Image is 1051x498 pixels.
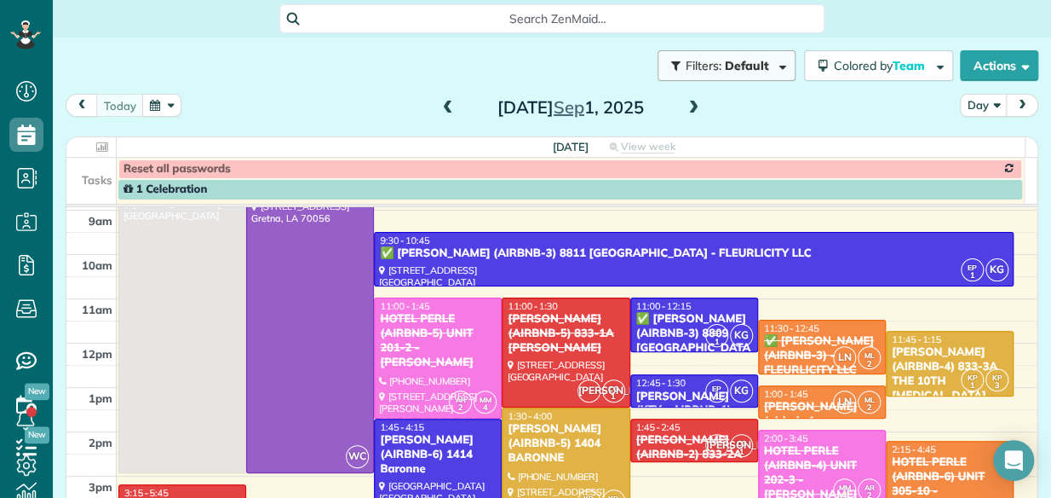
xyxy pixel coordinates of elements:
[635,390,753,419] div: [PERSON_NAME] (KEY - AIRBNB-1)
[730,324,753,347] span: KG
[507,422,624,466] div: [PERSON_NAME] (AIRBNB-5) 1404 BARONNE
[864,483,874,492] span: AR
[893,58,928,73] span: Team
[891,345,1008,403] div: [PERSON_NAME] (AIRBNB-4) 833-3A THE 10TH [MEDICAL_DATA]
[89,214,112,228] span: 9am
[712,384,721,393] span: EP
[736,438,746,448] span: CG
[705,434,728,457] span: [PERSON_NAME]
[380,300,429,312] span: 11:00 - 1:45
[859,356,880,373] small: 2
[985,258,1008,281] span: KG
[635,433,753,491] div: [PERSON_NAME] (AIRBNB-2) 833-2A THE [PERSON_NAME]
[346,445,369,468] span: WC
[603,389,624,405] small: 1
[834,58,931,73] span: Colored by
[464,98,677,117] h2: [DATE] 1, 2025
[838,483,850,492] span: MM
[968,263,977,272] span: EP
[123,162,231,176] span: Reset all passwords
[864,395,874,404] span: ML
[960,94,1008,117] button: Day
[833,346,856,369] span: LN
[636,300,692,312] span: 11:00 - 12:15
[89,480,112,494] span: 3pm
[763,400,881,458] div: [PERSON_NAME] (airbnb-1 - [GEOGRAPHIC_DATA])
[686,58,721,73] span: Filters:
[892,333,941,345] span: 11:45 - 1:15
[636,421,681,433] span: 1:45 - 2:45
[1006,94,1038,117] button: next
[864,350,874,360] span: ML
[25,383,49,400] span: New
[962,268,983,284] small: 1
[992,373,1002,382] span: KP
[123,182,207,196] span: 1 Celebration
[764,388,808,400] span: 1:00 - 1:45
[649,50,795,81] a: Filters: Default
[380,235,429,246] span: 9:30 - 10:45
[636,377,686,389] span: 12:45 - 1:30
[379,312,497,370] div: HOTEL PERLE (AIRBNB-5) UNIT 201-2 - [PERSON_NAME]
[450,400,471,416] small: 2
[706,334,727,350] small: 1
[82,303,112,316] span: 11am
[892,443,936,455] span: 2:15 - 4:45
[706,389,727,405] small: 1
[554,96,584,118] span: Sep
[380,421,424,433] span: 1:45 - 4:15
[763,334,881,378] div: ✅ [PERSON_NAME] (AIRBNB-3) - FLEURLICITY LLC
[82,258,112,272] span: 10am
[89,391,112,405] span: 1pm
[552,140,589,153] span: [DATE]
[96,94,144,117] button: today
[731,444,752,460] small: 1
[507,312,624,356] div: [PERSON_NAME] (AIRBNB-5) 833-1A [PERSON_NAME]
[66,94,98,117] button: prev
[804,50,953,81] button: Colored byTeam
[993,440,1034,481] div: Open Intercom Messenger
[764,322,819,334] span: 11:30 - 12:45
[608,384,618,393] span: CG
[621,140,675,153] span: View week
[658,50,795,81] button: Filters: Default
[508,410,552,422] span: 1:30 - 4:00
[474,400,496,416] small: 4
[712,328,721,338] span: EP
[968,373,978,382] span: KP
[379,246,1008,261] div: ✅ [PERSON_NAME] (AIRBNB-3) 8811 [GEOGRAPHIC_DATA] - FLEURLICITY LLC
[764,432,808,444] span: 2:00 - 3:45
[577,379,600,402] span: [PERSON_NAME]
[89,436,112,449] span: 2pm
[508,300,557,312] span: 11:00 - 1:30
[456,395,466,404] span: AR
[635,312,753,370] div: ✅ [PERSON_NAME] (AIRBNB-3) 8809 [GEOGRAPHIC_DATA] - FLEURLICITY LLC
[725,58,770,73] span: Default
[962,378,983,394] small: 1
[960,50,1038,81] button: Actions
[833,391,856,414] span: LN
[379,433,497,477] div: [PERSON_NAME] (AIRBNB-6) 1414 Baronne
[730,379,753,402] span: KG
[859,400,880,416] small: 2
[480,395,491,404] span: MM
[82,347,112,361] span: 12pm
[986,378,1008,394] small: 3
